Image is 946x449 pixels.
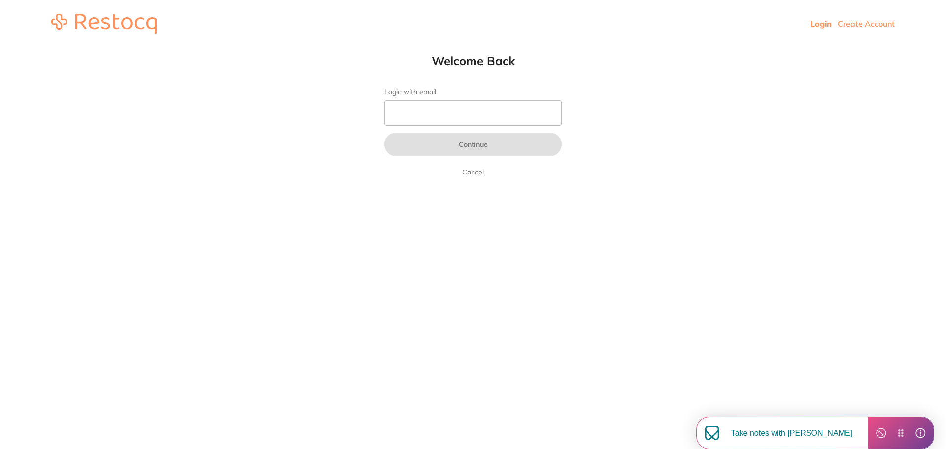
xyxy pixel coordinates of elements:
[811,19,832,29] a: Login
[384,133,562,156] button: Continue
[838,19,895,29] a: Create Account
[384,88,562,96] label: Login with email
[365,53,581,68] h1: Welcome Back
[697,417,868,449] div: Take notes with [PERSON_NAME]
[460,166,486,178] a: Cancel
[51,14,157,34] img: restocq_logo.svg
